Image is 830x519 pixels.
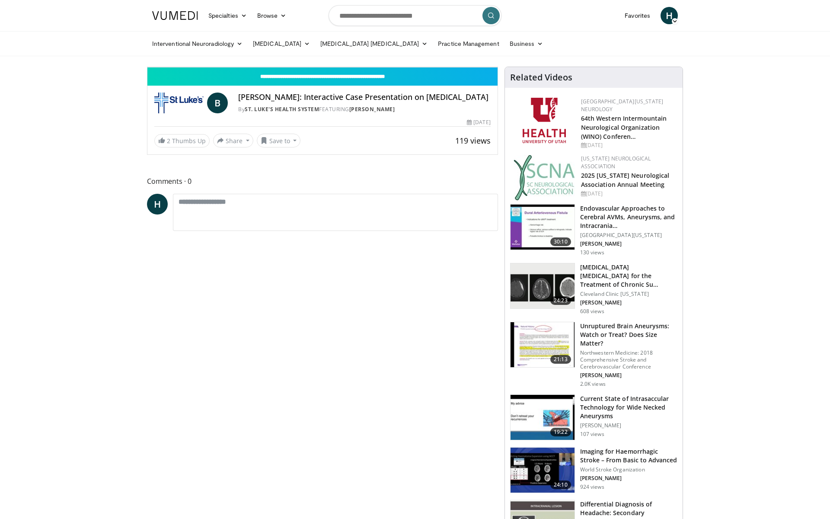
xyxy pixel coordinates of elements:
[581,155,651,170] a: [US_STATE] Neurological Association
[315,35,433,52] a: [MEDICAL_DATA] [MEDICAL_DATA]
[248,35,315,52] a: [MEDICAL_DATA]
[511,395,575,440] img: 04fdaa02-fe99-41e3-b4bc-5d069d280c75.150x105_q85_crop-smart_upscale.jpg
[580,447,677,465] h3: Imaging for Haemorrhagic Stroke – From Basic to Advanced
[510,204,677,256] a: 30:10 Endovascular Approaches to Cerebral AVMs, Aneurysms, and Intracrania… [GEOGRAPHIC_DATA][US_...
[511,263,575,308] img: 63821d75-5c38-4ca7-bb29-ce8e35b17261.150x105_q85_crop-smart_upscale.jpg
[550,296,571,305] span: 24:23
[661,7,678,24] a: H
[329,5,501,26] input: Search topics, interventions
[580,372,677,379] p: [PERSON_NAME]
[580,308,604,315] p: 608 views
[167,137,170,145] span: 2
[510,394,677,440] a: 19:22 Current State of Intrasaccular Technology for Wide Necked Aneurysms [PERSON_NAME] 107 views
[580,263,677,289] h3: [MEDICAL_DATA] [MEDICAL_DATA] for the Treatment of Chronic Su…
[580,232,677,239] p: [GEOGRAPHIC_DATA][US_STATE]
[154,93,204,113] img: St. Luke's Health System
[455,135,491,146] span: 119 views
[581,141,676,149] div: [DATE]
[152,11,198,20] img: VuMedi Logo
[580,349,677,370] p: Northwestern Medicine: 2018 Comprehensive Stroke and Cerebrovascular Conference
[580,466,677,473] p: World Stroke Organization
[511,205,575,250] img: 6167d7e7-641b-44fc-89de-ec99ed7447bb.150x105_q85_crop-smart_upscale.jpg
[349,106,395,113] a: [PERSON_NAME]
[581,98,664,113] a: [GEOGRAPHIC_DATA][US_STATE] Neurology
[511,448,575,493] img: ccd18dbe-6eaa-47ad-b235-ca6324731453.150x105_q85_crop-smart_upscale.jpg
[510,263,677,315] a: 24:23 [MEDICAL_DATA] [MEDICAL_DATA] for the Treatment of Chronic Su… Cleveland Clinic [US_STATE] ...
[581,114,667,141] a: 64th Western Intermountain Neurological Organization (WINO) Conferen…
[510,72,572,83] h4: Related Videos
[433,35,504,52] a: Practice Management
[514,155,575,200] img: b123db18-9392-45ae-ad1d-42c3758a27aa.jpg.150x105_q85_autocrop_double_scale_upscale_version-0.2.jpg
[154,134,210,147] a: 2 Thumbs Up
[580,249,604,256] p: 130 views
[580,204,677,230] h3: Endovascular Approaches to Cerebral AVMs, Aneurysms, and Intracrania…
[504,35,549,52] a: Business
[580,475,677,482] p: [PERSON_NAME]
[203,7,252,24] a: Specialties
[147,194,168,215] a: H
[581,190,676,198] div: [DATE]
[580,422,677,429] p: [PERSON_NAME]
[550,428,571,436] span: 19:22
[580,484,604,490] p: 924 views
[550,355,571,364] span: 21:13
[581,171,670,189] a: 2025 [US_STATE] Neurological Association Annual Meeting
[580,394,677,420] h3: Current State of Intrasaccular Technology for Wide Necked Aneurysms
[580,381,606,388] p: 2.0K views
[510,447,677,493] a: 24:10 Imaging for Haemorrhagic Stroke – From Basic to Advanced World Stroke Organization [PERSON_...
[523,98,566,143] img: f6362829-b0a3-407d-a044-59546adfd345.png.150x105_q85_autocrop_double_scale_upscale_version-0.2.png
[580,240,677,247] p: [PERSON_NAME]
[550,481,571,489] span: 24:10
[147,176,498,187] span: Comments 0
[257,134,301,147] button: Save to
[580,322,677,348] h3: Unruptured Brain Aneurysms: Watch or Treat? Does Size Matter?
[619,7,655,24] a: Favorites
[467,119,490,126] div: [DATE]
[213,134,253,147] button: Share
[580,299,677,306] p: [PERSON_NAME]
[252,7,292,24] a: Browse
[550,237,571,246] span: 30:10
[580,431,604,438] p: 107 views
[580,291,677,298] p: Cleveland Clinic [US_STATE]
[511,322,575,367] img: 21644acc-d549-40a1-a273-1373a6213b4c.150x105_q85_crop-smart_upscale.jpg
[510,322,677,388] a: 21:13 Unruptured Brain Aneurysms: Watch or Treat? Does Size Matter? Northwestern Medicine: 2018 C...
[238,93,490,102] h4: [PERSON_NAME]: Interactive Case Presentation on [MEDICAL_DATA]
[147,35,248,52] a: Interventional Neuroradiology
[238,106,490,113] div: By FEATURING
[207,93,228,113] a: B
[245,106,319,113] a: St. Luke's Health System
